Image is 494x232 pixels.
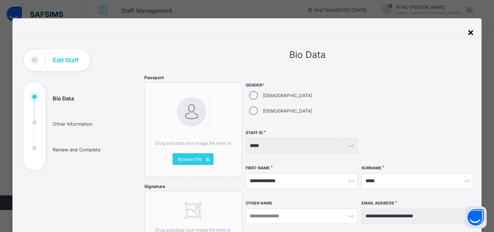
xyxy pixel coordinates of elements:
[246,83,358,88] span: Gender
[467,26,474,38] div: ×
[263,108,312,114] label: [DEMOGRAPHIC_DATA]
[465,206,487,228] button: Open asap
[246,166,270,170] label: First Name
[178,156,202,162] span: Browse File
[361,201,394,206] label: Email Address
[144,82,242,176] div: bannerImageDrag and drop your image file here orBrowse File
[53,57,79,63] h1: Edit Staff
[155,140,231,146] span: Drag and drop your image file here or
[246,201,272,206] label: Other Name
[263,93,312,98] label: [DEMOGRAPHIC_DATA]
[289,49,326,60] span: Bio Data
[144,184,165,189] span: Signature
[246,130,263,135] label: Staff ID
[177,97,206,126] img: bannerImage
[144,75,164,80] span: Passport
[361,166,382,170] label: Surname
